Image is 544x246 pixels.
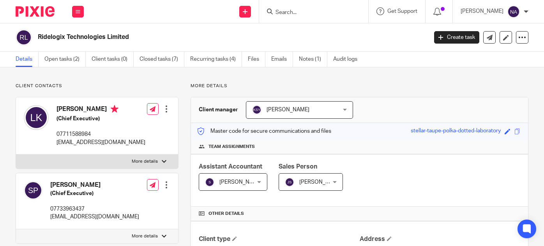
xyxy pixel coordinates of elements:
span: Team assignments [208,144,255,150]
h4: Client type [199,235,359,243]
h3: Client manager [199,106,238,114]
p: Master code for secure communications and files [197,127,331,135]
a: Open tasks (2) [44,52,86,67]
a: Audit logs [333,52,363,67]
a: Details [16,52,39,67]
span: Assistant Accountant [199,163,262,170]
h4: Address [360,235,520,243]
a: Files [248,52,265,67]
img: svg%3E [252,105,261,114]
img: svg%3E [285,177,294,187]
h5: (Chief Executive) [50,190,139,197]
p: Client contacts [16,83,178,89]
p: 07711588984 [57,130,145,138]
input: Search [275,9,345,16]
h2: Ridelogix Technologies Limited [38,33,346,41]
img: svg%3E [507,5,520,18]
img: svg%3E [16,29,32,46]
a: Recurring tasks (4) [190,52,242,67]
p: [EMAIL_ADDRESS][DOMAIN_NAME] [57,139,145,146]
img: svg%3E [24,181,42,200]
h4: [PERSON_NAME] [50,181,139,189]
a: Notes (1) [299,52,327,67]
span: Other details [208,211,244,217]
p: More details [191,83,528,89]
span: Get Support [387,9,417,14]
a: Client tasks (0) [92,52,134,67]
h4: [PERSON_NAME] [57,105,145,115]
p: 07733963437 [50,205,139,213]
img: svg%3E [205,177,214,187]
p: [PERSON_NAME] [461,7,503,15]
p: [EMAIL_ADDRESS][DOMAIN_NAME] [50,213,139,221]
a: Create task [434,31,479,44]
p: More details [132,158,158,165]
a: Emails [271,52,293,67]
div: stellar-taupe-polka-dotted-laboratory [411,127,501,136]
span: Sales Person [279,163,317,170]
a: Closed tasks (7) [140,52,184,67]
p: More details [132,233,158,239]
span: [PERSON_NAME] [267,107,309,112]
span: [PERSON_NAME] S [219,179,267,185]
span: [PERSON_NAME] [299,179,342,185]
i: Primary [111,105,118,113]
img: Pixie [16,6,55,17]
h5: (Chief Executive) [57,115,145,123]
img: svg%3E [24,105,49,130]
